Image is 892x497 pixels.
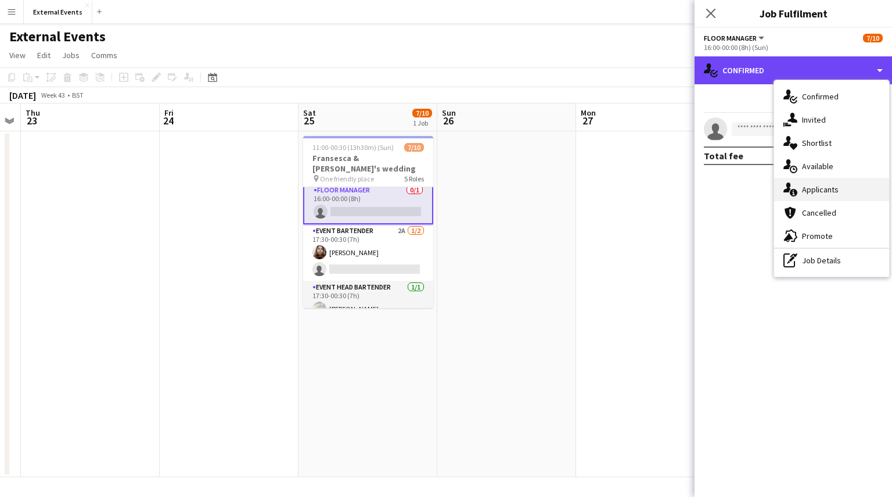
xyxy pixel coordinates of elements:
[9,50,26,60] span: View
[62,50,80,60] span: Jobs
[163,114,174,127] span: 24
[802,208,836,218] span: Cancelled
[863,34,883,42] span: 7/10
[5,48,30,63] a: View
[802,161,833,171] span: Available
[303,136,433,308] app-job-card: 11:00-00:30 (13h30m) (Sun)7/10Fransesca & [PERSON_NAME]'s wedding One friendly place5 RolesFloor ...
[412,109,432,117] span: 7/10
[704,34,766,42] button: Floor manager
[72,91,84,99] div: BST
[442,108,456,118] span: Sun
[303,224,433,281] app-card-role: Event bartender2A1/217:30-00:30 (7h)[PERSON_NAME]
[38,91,67,99] span: Week 43
[440,114,456,127] span: 26
[9,28,106,45] h1: External Events
[802,115,826,125] span: Invited
[164,108,174,118] span: Fri
[704,150,743,162] div: Total fee
[301,114,316,127] span: 25
[26,108,40,118] span: Thu
[303,153,433,174] h3: Fransesca & [PERSON_NAME]'s wedding
[404,174,424,183] span: 5 Roles
[24,114,40,127] span: 23
[312,143,394,152] span: 11:00-00:30 (13h30m) (Sun)
[303,281,433,320] app-card-role: Event head Bartender1/117:30-00:30 (7h)[PERSON_NAME]
[802,91,839,102] span: Confirmed
[87,48,122,63] a: Comms
[320,174,374,183] span: One friendly place
[695,56,892,84] div: Confirmed
[413,119,431,127] div: 1 Job
[704,34,757,42] span: Floor manager
[24,1,92,23] button: External Events
[303,108,316,118] span: Sat
[774,249,889,272] div: Job Details
[695,6,892,21] h3: Job Fulfilment
[303,183,433,224] app-card-role: Floor manager0/116:00-00:00 (8h)
[704,43,883,52] div: 16:00-00:00 (8h) (Sun)
[581,108,596,118] span: Mon
[404,143,424,152] span: 7/10
[802,231,833,241] span: Promote
[91,50,117,60] span: Comms
[579,114,596,127] span: 27
[33,48,55,63] a: Edit
[802,138,832,148] span: Shortlist
[802,184,839,195] span: Applicants
[9,90,36,101] div: [DATE]
[57,48,84,63] a: Jobs
[37,50,51,60] span: Edit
